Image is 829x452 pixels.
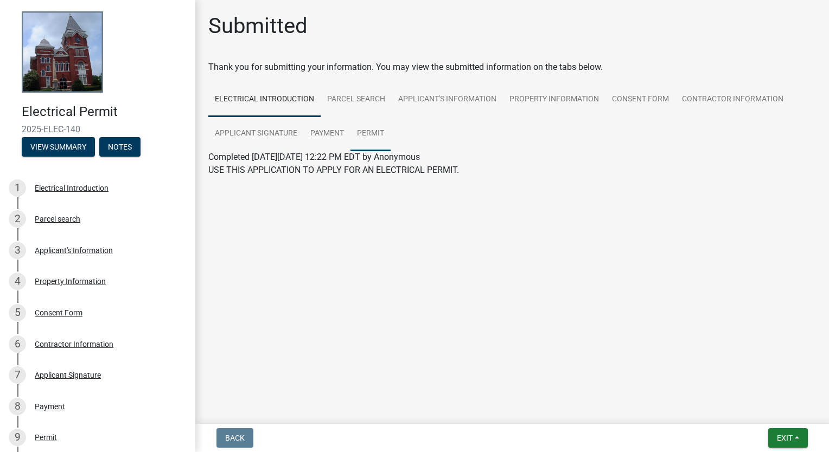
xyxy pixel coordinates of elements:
div: Applicant's Information [35,247,113,254]
div: 6 [9,335,26,353]
div: Contractor Information [35,340,113,348]
div: 2 [9,210,26,228]
div: Applicant Signature [35,371,101,379]
a: Consent Form [605,82,675,117]
div: Permit [35,434,57,441]
button: Back [216,428,253,448]
img: Talbot County, Georgia [22,11,103,93]
div: 7 [9,366,26,384]
div: 4 [9,273,26,290]
button: Notes [99,137,141,157]
div: Parcel search [35,215,80,223]
h4: Electrical Permit [22,104,187,120]
div: 8 [9,398,26,415]
p: USE THIS APPLICATION TO APPLY FOR AN ELECTRICAL PERMIT. [208,164,816,177]
div: 5 [9,304,26,321]
span: Back [225,434,245,442]
wm-modal-confirm: Summary [22,143,95,152]
a: Parcel search [321,82,392,117]
span: 2025-ELEC-140 [22,124,174,134]
div: 9 [9,429,26,446]
div: Thank you for submitting your information. You may view the submitted information on the tabs below. [208,61,816,74]
wm-modal-confirm: Notes [99,143,141,152]
div: 1 [9,179,26,197]
a: Permit [350,117,391,151]
h1: Submitted [208,13,308,39]
a: Payment [304,117,350,151]
a: Applicant's Information [392,82,503,117]
div: Payment [35,403,65,410]
div: 3 [9,242,26,259]
div: Consent Form [35,309,82,317]
div: Electrical Introduction [35,184,109,192]
a: Contractor Information [675,82,790,117]
div: Property Information [35,277,106,285]
button: View Summary [22,137,95,157]
button: Exit [768,428,808,448]
span: Exit [777,434,793,442]
a: Applicant Signature [208,117,304,151]
a: Property Information [503,82,605,117]
span: Completed [DATE][DATE] 12:22 PM EDT by Anonymous [208,152,420,162]
a: Electrical Introduction [208,82,321,117]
